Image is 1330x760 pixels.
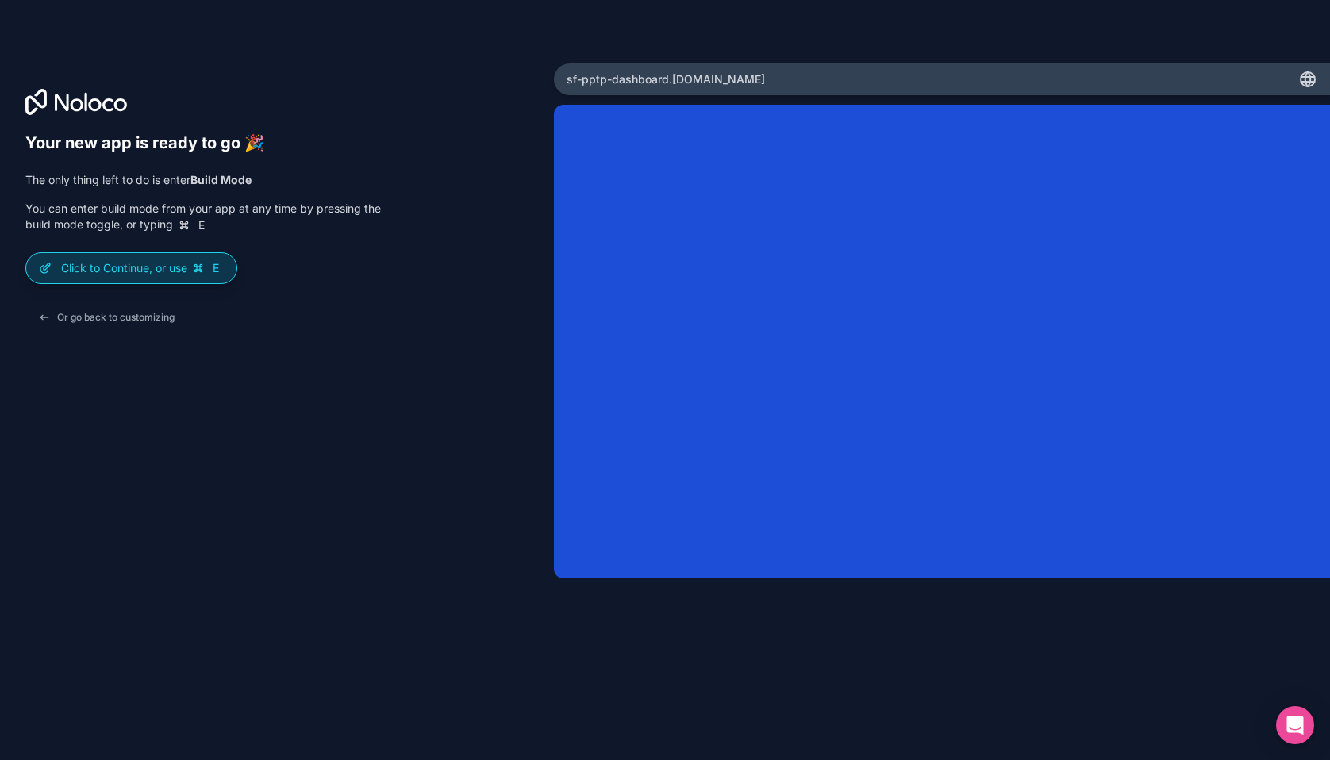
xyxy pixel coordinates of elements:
[554,105,1330,578] iframe: App Preview
[190,173,252,186] strong: Build Mode
[25,133,381,153] h6: Your new app is ready to go 🎉
[1276,706,1314,744] div: Open Intercom Messenger
[195,219,208,232] span: E
[25,172,381,188] p: The only thing left to do is enter
[209,262,222,274] span: E
[25,303,187,332] button: Or go back to customizing
[61,260,224,276] p: Click to Continue, or use
[567,71,765,87] span: sf-pptp-dashboard .[DOMAIN_NAME]
[25,201,381,233] p: You can enter build mode from your app at any time by pressing the build mode toggle, or typing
